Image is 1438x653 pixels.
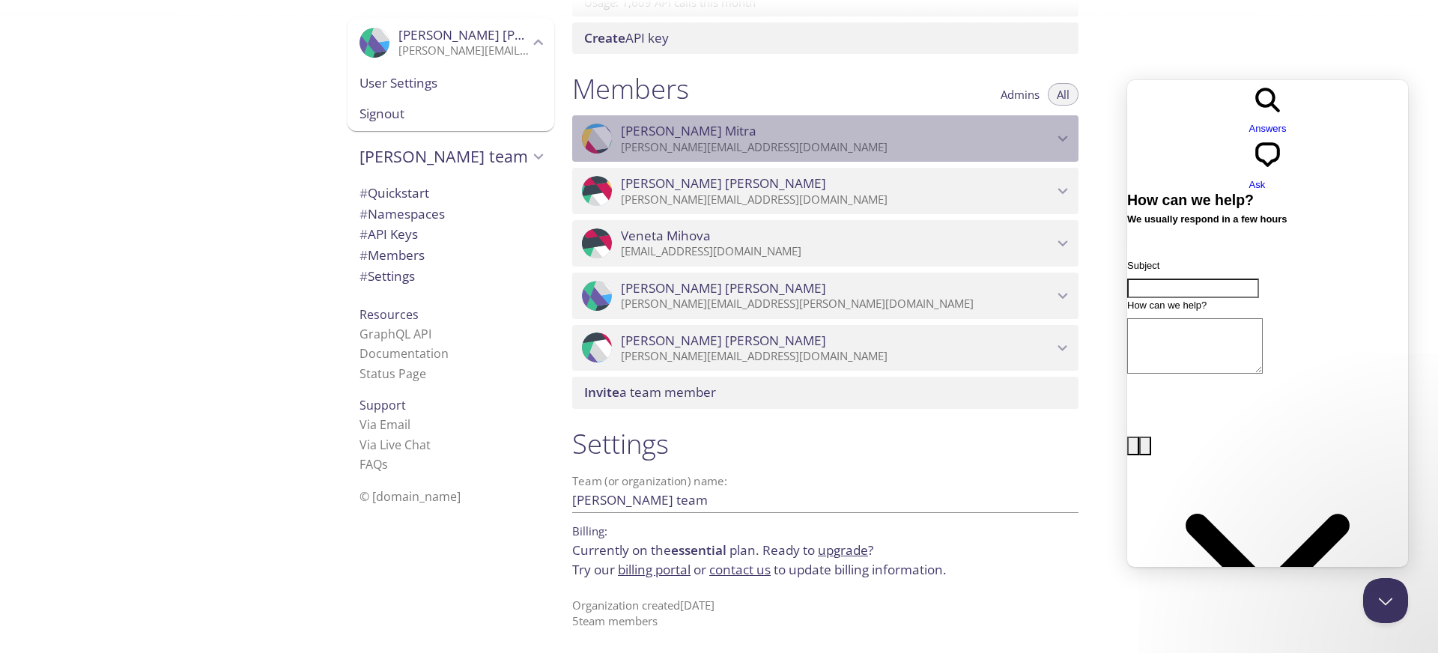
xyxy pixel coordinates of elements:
[359,104,542,124] span: Signout
[359,267,368,285] span: #
[621,280,826,297] span: [PERSON_NAME] [PERSON_NAME]
[348,98,554,131] div: Signout
[1127,80,1408,567] iframe: Help Scout Beacon - Live Chat, Contact Form, and Knowledge Base
[621,349,1053,364] p: [PERSON_NAME][EMAIL_ADDRESS][DOMAIN_NAME]
[584,29,669,46] span: API key
[572,72,689,106] h1: Members
[359,225,418,243] span: API Keys
[359,205,368,222] span: #
[618,561,691,578] a: billing portal
[572,273,1078,319] div: Poornima Nagesh
[572,377,1078,408] div: Invite a team member
[818,541,868,559] a: upgrade
[348,266,554,287] div: Team Settings
[348,204,554,225] div: Namespaces
[348,137,554,176] div: Madhulika's team
[359,246,368,264] span: #
[348,183,554,204] div: Quickstart
[348,245,554,266] div: Members
[359,456,388,473] a: FAQ
[348,67,554,99] div: User Settings
[572,168,1078,214] div: Valerio Rizzo
[572,220,1078,267] div: Veneta Mihova
[359,246,425,264] span: Members
[359,184,368,201] span: #
[992,83,1049,106] button: Admins
[359,345,449,362] a: Documentation
[572,22,1078,54] div: Create API Key
[621,228,711,244] span: Veneta Mihova
[359,184,429,201] span: Quickstart
[572,325,1078,371] div: Vangel Stoychev
[359,488,461,505] span: © [DOMAIN_NAME]
[572,476,728,487] label: Team (or organization) name:
[621,175,826,192] span: [PERSON_NAME] [PERSON_NAME]
[621,123,756,139] span: [PERSON_NAME] Mitra
[584,383,716,401] span: a team member
[382,456,388,473] span: s
[584,383,619,401] span: Invite
[621,244,1053,259] p: [EMAIL_ADDRESS][DOMAIN_NAME]
[621,140,1053,155] p: [PERSON_NAME][EMAIL_ADDRESS][DOMAIN_NAME]
[709,561,771,578] a: contact us
[348,18,554,67] div: Poornima Nagesh
[359,205,445,222] span: Namespaces
[359,146,529,167] span: [PERSON_NAME] team
[572,427,1078,461] h1: Settings
[359,416,410,433] a: Via Email
[398,43,529,58] p: [PERSON_NAME][EMAIL_ADDRESS][PERSON_NAME][DOMAIN_NAME]
[359,306,419,323] span: Resources
[348,224,554,245] div: API Keys
[572,519,1078,541] p: Billing:
[572,541,1078,579] p: Currently on the plan.
[359,437,431,453] a: Via Live Chat
[359,225,368,243] span: #
[359,326,431,342] a: GraphQL API
[359,365,426,382] a: Status Page
[762,541,873,559] span: Ready to ?
[1048,83,1078,106] button: All
[359,73,542,93] span: User Settings
[359,397,406,413] span: Support
[671,541,726,559] span: essential
[398,26,604,43] span: [PERSON_NAME] [PERSON_NAME]
[584,29,625,46] span: Create
[572,561,947,578] span: Try our or to update billing information.
[572,598,1078,630] p: Organization created [DATE] 5 team member s
[1363,578,1408,623] iframe: Help Scout Beacon - Close
[359,267,415,285] span: Settings
[621,332,826,349] span: [PERSON_NAME] [PERSON_NAME]
[572,115,1078,162] div: Madhulika Mitra
[621,297,1053,312] p: [PERSON_NAME][EMAIL_ADDRESS][PERSON_NAME][DOMAIN_NAME]
[621,192,1053,207] p: [PERSON_NAME][EMAIL_ADDRESS][DOMAIN_NAME]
